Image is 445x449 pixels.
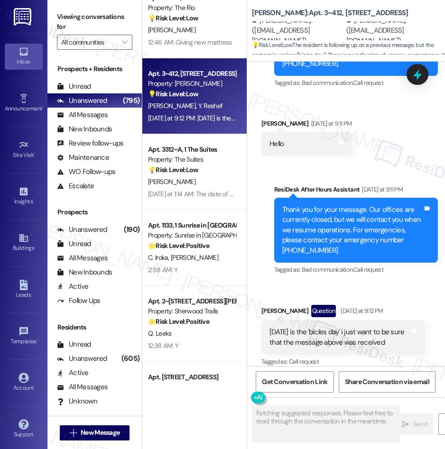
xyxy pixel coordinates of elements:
[5,277,43,302] a: Leads
[413,419,427,429] span: Send
[57,239,91,249] div: Unread
[360,184,403,194] div: [DATE] at 9:11 PM
[34,150,36,157] span: •
[57,396,97,406] div: Unknown
[148,38,232,46] div: 12:46 AM: Giving new mattress
[57,82,91,92] div: Unread
[47,64,142,74] div: Prospects + Residents
[37,337,38,343] span: •
[252,406,400,442] textarea: Fetching suggested responses. Please feel free to read through the conversation in the meantime.
[148,3,236,13] div: Property: The Rio
[274,184,438,198] div: ResiDesk After Hours Assistant
[47,322,142,332] div: Residents
[148,317,209,326] strong: 🌟 Risk Level: Positive
[148,90,198,98] strong: 💡 Risk Level: Low
[252,16,344,46] div: [PERSON_NAME]. ([EMAIL_ADDRESS][DOMAIN_NAME])
[57,9,132,35] label: Viewing conversations for
[57,382,108,392] div: All Messages
[57,339,91,349] div: Unread
[338,306,383,316] div: [DATE] at 9:12 PM
[57,153,109,163] div: Maintenance
[252,41,292,49] strong: 💡 Risk Level: Low
[5,323,43,349] a: Templates •
[148,329,171,338] span: Q. Leeks
[61,35,117,50] input: All communities
[148,14,198,22] strong: 💡 Risk Level: Low
[148,241,209,250] strong: 🌟 Risk Level: Positive
[171,253,218,262] span: [PERSON_NAME]
[309,119,352,128] div: [DATE] at 9:11 PM
[57,138,123,148] div: Review follow-ups
[57,354,107,364] div: Unanswered
[57,368,89,378] div: Active
[148,114,428,122] div: [DATE] at 9:12 PM: [DATE] is the 'bicles day' i just want to be sure that the message above was r...
[121,222,142,237] div: (190)
[57,296,101,306] div: Follow Ups
[198,101,223,110] span: Y. Reshef
[396,413,434,435] button: Send
[148,101,198,110] span: [PERSON_NAME]
[42,104,44,110] span: •
[269,139,284,149] div: Hello
[148,177,195,186] span: [PERSON_NAME]
[148,230,236,240] div: Property: Sunrise in [GEOGRAPHIC_DATA]
[302,266,353,274] span: Bad communication ,
[70,429,77,437] i: 
[148,296,236,306] div: Apt. 2~[STREET_ADDRESS][PERSON_NAME]
[119,351,142,366] div: (605)
[5,44,43,69] a: Inbox
[345,377,429,387] span: Share Conversation via email
[261,305,425,320] div: [PERSON_NAME]
[57,124,112,134] div: New Inbounds
[57,96,107,106] div: Unanswered
[148,341,178,350] div: 12:38 AM: Y
[122,38,127,46] i: 
[60,425,130,440] button: New Message
[5,183,43,209] a: Insights •
[148,253,171,262] span: C. Iroka
[402,421,409,428] i: 
[33,197,34,203] span: •
[57,267,112,277] div: New Inbounds
[302,79,353,87] span: Bad communication ,
[148,372,236,382] div: Apt. [STREET_ADDRESS]
[57,110,108,120] div: All Messages
[339,371,436,393] button: Share Conversation via email
[353,266,383,274] span: Call request
[274,76,438,90] div: Tagged as:
[57,282,89,292] div: Active
[148,306,236,316] div: Property: Sherwood Trails
[252,8,408,18] b: [PERSON_NAME]: Apt. 3~412, [STREET_ADDRESS]
[5,230,43,256] a: Buildings
[261,119,352,132] div: [PERSON_NAME]
[289,357,319,366] span: Call request
[282,205,423,256] div: Thank you for your message. Our offices are currently closed, but we will contact you when we res...
[261,355,425,368] div: Tagged as:
[148,220,236,230] div: Apt. 1133, 1 Sunrise in [GEOGRAPHIC_DATA]
[47,207,142,217] div: Prospects
[346,16,438,46] div: [PERSON_NAME]. ([EMAIL_ADDRESS][DOMAIN_NAME])
[148,69,236,79] div: Apt. 3~412, [STREET_ADDRESS]
[262,377,327,387] span: Get Conversation Link
[274,263,438,276] div: Tagged as:
[5,370,43,395] a: Account
[256,371,334,393] button: Get Conversation Link
[148,165,198,174] strong: 💡 Risk Level: Low
[57,167,115,177] div: WO Follow-ups
[5,416,43,442] a: Support
[311,305,336,317] div: Question
[148,79,236,89] div: Property: [PERSON_NAME]
[252,40,445,71] span: : The resident is following up on a previous message, but the content is unclear ('bicles day'). ...
[269,327,410,348] div: [DATE] is the 'bicles day' i just want to be sure that the message above was received
[148,145,236,155] div: Apt. 3312~A, 1 The Suites
[148,155,236,165] div: Property: The Suites
[148,266,177,274] div: 2:58 AM: Y
[14,8,33,26] img: ResiDesk Logo
[57,181,94,191] div: Escalate
[148,190,318,198] div: [DATE] at 1:14 AM: The date of move in was rather inconvenient
[57,253,108,263] div: All Messages
[121,93,142,108] div: (795)
[148,26,195,34] span: [PERSON_NAME]
[5,137,43,163] a: Site Visit •
[57,225,107,235] div: Unanswered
